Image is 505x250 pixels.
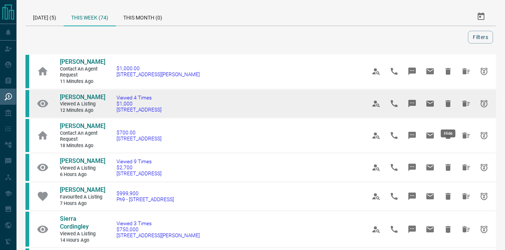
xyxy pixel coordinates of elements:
[117,95,161,101] span: Viewed 4 Times
[117,226,200,232] span: $750,000
[117,130,161,136] span: $700.00
[60,78,105,85] span: 11 minutes ago
[457,62,475,80] span: Hide All from Arindum Bhattacharya
[117,220,200,238] a: Viewed 3 Times$750,000[STREET_ADDRESS][PERSON_NAME]
[403,187,421,205] span: Message
[60,107,105,114] span: 12 minutes ago
[60,93,105,101] span: [PERSON_NAME]
[472,8,490,26] button: Select Date Range
[60,215,105,231] a: Sierra Cordingley
[60,215,89,230] span: Sierra Cordingley
[25,212,29,247] div: condos.ca
[117,158,161,164] span: Viewed 9 Times
[367,187,385,205] span: View Profile
[457,187,475,205] span: Hide All from Katie Nugent
[457,127,475,145] span: Hide All from Arindum Bhattacharya
[475,220,493,238] span: Snooze
[421,127,439,145] span: Email
[117,65,200,71] span: $1,000.00
[60,231,105,237] span: Viewed a Listing
[421,62,439,80] span: Email
[117,130,161,142] a: $700.00[STREET_ADDRESS]
[117,164,161,170] span: $2,700
[60,66,105,78] span: Contact an Agent Request
[60,200,105,207] span: 7 hours ago
[117,101,161,107] span: $1,000
[421,158,439,176] span: Email
[64,8,116,26] div: This Week (74)
[117,170,161,176] span: [STREET_ADDRESS]
[385,187,403,205] span: Call
[385,62,403,80] span: Call
[439,220,457,238] span: Hide
[439,158,457,176] span: Hide
[439,127,457,145] span: Hide
[439,62,457,80] span: Hide
[457,95,475,113] span: Hide All from Arindum Bhattacharya
[475,62,493,80] span: Snooze
[60,122,105,130] span: [PERSON_NAME]
[60,194,105,200] span: Favourited a Listing
[60,58,105,65] span: [PERSON_NAME]
[117,196,174,202] span: Ph9 - [STREET_ADDRESS]
[60,165,105,172] span: Viewed a Listing
[116,8,170,26] div: This Month (0)
[117,232,200,238] span: [STREET_ADDRESS][PERSON_NAME]
[60,186,105,194] a: [PERSON_NAME]
[367,62,385,80] span: View Profile
[60,172,105,178] span: 6 hours ago
[25,119,29,152] div: condos.ca
[468,31,493,44] button: Filters
[60,93,105,101] a: [PERSON_NAME]
[25,183,29,210] div: condos.ca
[403,158,421,176] span: Message
[25,90,29,117] div: condos.ca
[117,107,161,113] span: [STREET_ADDRESS]
[25,8,64,26] div: [DATE] (5)
[60,130,105,143] span: Contact an Agent Request
[457,158,475,176] span: Hide All from Katie Nugent
[60,122,105,130] a: [PERSON_NAME]
[117,95,161,113] a: Viewed 4 Times$1,000[STREET_ADDRESS]
[439,95,457,113] span: Hide
[60,58,105,66] a: [PERSON_NAME]
[385,220,403,238] span: Call
[117,220,200,226] span: Viewed 3 Times
[475,95,493,113] span: Snooze
[117,190,174,202] a: $999,900Ph9 - [STREET_ADDRESS]
[403,220,421,238] span: Message
[475,158,493,176] span: Snooze
[117,136,161,142] span: [STREET_ADDRESS]
[441,130,456,137] div: Hide
[60,157,105,164] span: [PERSON_NAME]
[421,220,439,238] span: Email
[367,220,385,238] span: View Profile
[60,157,105,165] a: [PERSON_NAME]
[403,127,421,145] span: Message
[60,237,105,244] span: 14 hours ago
[385,127,403,145] span: Call
[117,71,200,77] span: [STREET_ADDRESS][PERSON_NAME]
[367,95,385,113] span: View Profile
[385,158,403,176] span: Call
[117,190,174,196] span: $999,900
[60,143,105,149] span: 18 minutes ago
[475,127,493,145] span: Snooze
[475,187,493,205] span: Snooze
[117,65,200,77] a: $1,000.00[STREET_ADDRESS][PERSON_NAME]
[421,95,439,113] span: Email
[403,95,421,113] span: Message
[385,95,403,113] span: Call
[457,220,475,238] span: Hide All from Sierra Cordingley
[439,187,457,205] span: Hide
[367,158,385,176] span: View Profile
[117,158,161,176] a: Viewed 9 Times$2,700[STREET_ADDRESS]
[60,101,105,107] span: Viewed a Listing
[25,55,29,88] div: condos.ca
[25,154,29,181] div: condos.ca
[403,62,421,80] span: Message
[60,186,105,193] span: [PERSON_NAME]
[421,187,439,205] span: Email
[367,127,385,145] span: View Profile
